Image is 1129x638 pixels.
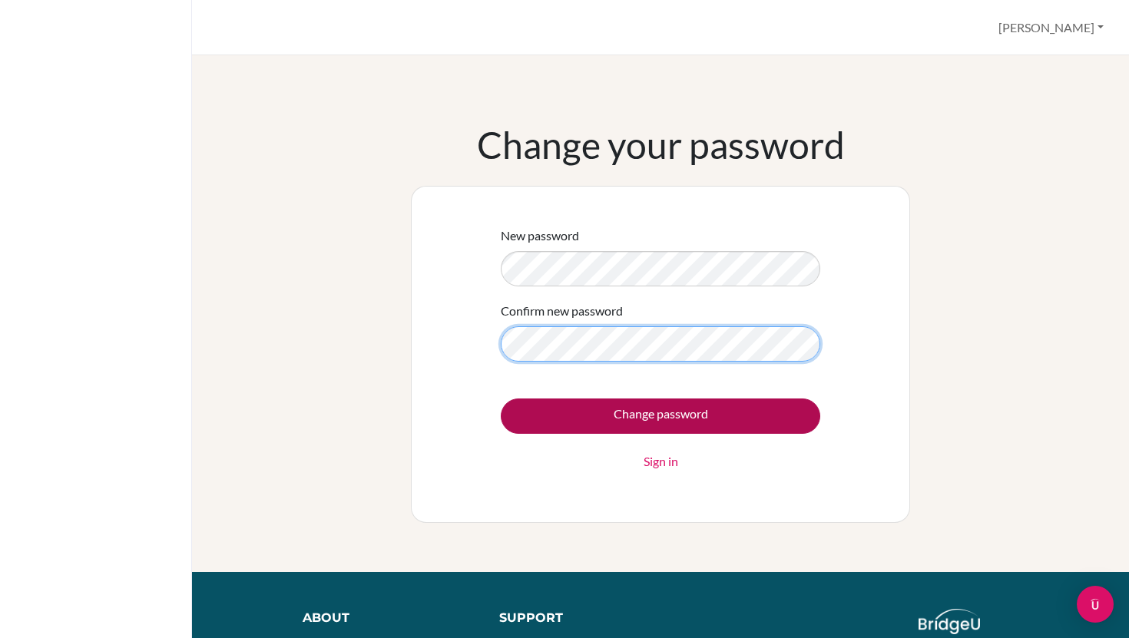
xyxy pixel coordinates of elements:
img: logo_white@2x-f4f0deed5e89b7ecb1c2cc34c3e3d731f90f0f143d5ea2071677605dd97b5244.png [919,609,981,634]
button: [PERSON_NAME] [992,13,1111,42]
a: Sign in [644,452,678,471]
input: Change password [501,398,820,434]
div: About [303,609,464,627]
div: Support [499,609,646,627]
div: Open Intercom Messenger [1077,586,1114,623]
label: Confirm new password [501,302,623,320]
h1: Change your password [477,123,845,167]
label: New password [501,226,579,245]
